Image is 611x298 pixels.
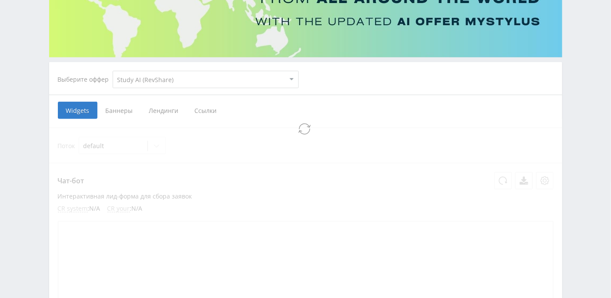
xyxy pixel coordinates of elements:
[141,102,187,119] span: Лендинги
[97,102,141,119] span: Баннеры
[58,102,97,119] span: Widgets
[187,102,225,119] span: Ссылки
[58,76,113,83] div: Выберите оффер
